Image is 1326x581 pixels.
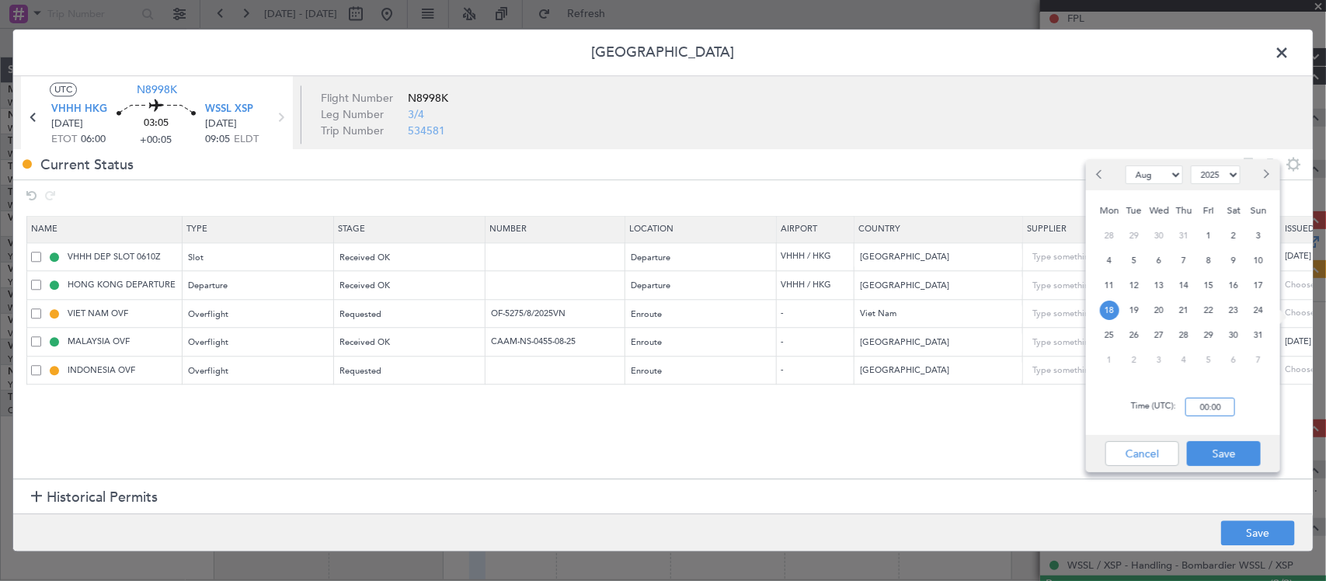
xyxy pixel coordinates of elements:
[1249,350,1269,370] span: 7
[1032,303,1172,326] input: Type something...
[1221,223,1246,248] div: 2-8-2025
[1171,198,1196,223] div: Thu
[1199,301,1219,320] span: 22
[1185,398,1235,416] input: --:--
[1224,350,1244,370] span: 6
[1171,347,1196,372] div: 4-9-2025
[1199,226,1219,245] span: 1
[1175,251,1194,270] span: 7
[1199,276,1219,295] span: 15
[1125,251,1144,270] span: 5
[1150,325,1169,345] span: 27
[1100,325,1119,345] span: 25
[1199,251,1219,270] span: 8
[1032,246,1172,270] input: Type something...
[1122,297,1147,322] div: 19-8-2025
[1196,347,1221,372] div: 5-9-2025
[1196,273,1221,297] div: 15-8-2025
[1032,360,1172,383] input: Type something...
[1187,441,1261,466] button: Save
[1196,198,1221,223] div: Fri
[1257,162,1274,187] button: Next month
[1097,347,1122,372] div: 1-9-2025
[1122,198,1147,223] div: Tue
[1097,223,1122,248] div: 28-7-2025
[1147,347,1171,372] div: 3-9-2025
[1191,165,1241,184] select: Select year
[1032,274,1172,297] input: Type something...
[1249,226,1269,245] span: 3
[1221,347,1246,372] div: 6-9-2025
[1175,350,1194,370] span: 4
[13,30,1313,76] header: [GEOGRAPHIC_DATA]
[1032,331,1172,354] input: Type something...
[1147,297,1171,322] div: 20-8-2025
[1221,297,1246,322] div: 23-8-2025
[1126,165,1183,184] select: Select month
[1224,301,1244,320] span: 23
[1097,198,1122,223] div: Mon
[1122,273,1147,297] div: 12-8-2025
[1027,223,1067,235] span: Supplier
[1125,226,1144,245] span: 29
[1196,297,1221,322] div: 22-8-2025
[1171,297,1196,322] div: 21-8-2025
[1246,223,1271,248] div: 3-8-2025
[1196,248,1221,273] div: 8-8-2025
[1100,226,1119,245] span: 28
[1125,301,1144,320] span: 19
[1147,322,1171,347] div: 27-8-2025
[1100,350,1119,370] span: 1
[1125,325,1144,345] span: 26
[1221,198,1246,223] div: Sat
[1100,301,1119,320] span: 18
[1224,226,1244,245] span: 2
[1171,223,1196,248] div: 31-7-2025
[1246,347,1271,372] div: 7-9-2025
[1150,350,1169,370] span: 3
[1224,276,1244,295] span: 16
[1147,198,1171,223] div: Wed
[1147,273,1171,297] div: 13-8-2025
[1125,350,1144,370] span: 2
[1125,276,1144,295] span: 12
[1246,198,1271,223] div: Sun
[1147,223,1171,248] div: 30-7-2025
[1171,273,1196,297] div: 14-8-2025
[1246,297,1271,322] div: 24-8-2025
[1147,248,1171,273] div: 6-8-2025
[1246,273,1271,297] div: 17-8-2025
[1100,276,1119,295] span: 11
[1097,297,1122,322] div: 18-8-2025
[1224,251,1244,270] span: 9
[1249,325,1269,345] span: 31
[1246,322,1271,347] div: 31-8-2025
[1175,226,1194,245] span: 31
[1199,350,1219,370] span: 5
[1100,251,1119,270] span: 4
[1221,248,1246,273] div: 9-8-2025
[1196,223,1221,248] div: 1-8-2025
[1097,273,1122,297] div: 11-8-2025
[1249,276,1269,295] span: 17
[1122,347,1147,372] div: 2-9-2025
[1221,521,1295,546] button: Save
[1196,322,1221,347] div: 29-8-2025
[1249,301,1269,320] span: 24
[1175,325,1194,345] span: 28
[1097,322,1122,347] div: 25-8-2025
[1122,322,1147,347] div: 26-8-2025
[1092,162,1109,187] button: Previous month
[1221,273,1246,297] div: 16-8-2025
[1175,276,1194,295] span: 14
[1171,248,1196,273] div: 7-8-2025
[1224,325,1244,345] span: 30
[1249,251,1269,270] span: 10
[1175,301,1194,320] span: 21
[1097,248,1122,273] div: 4-8-2025
[1105,441,1179,466] button: Cancel
[1221,322,1246,347] div: 30-8-2025
[1171,322,1196,347] div: 28-8-2025
[1122,248,1147,273] div: 5-8-2025
[1150,276,1169,295] span: 13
